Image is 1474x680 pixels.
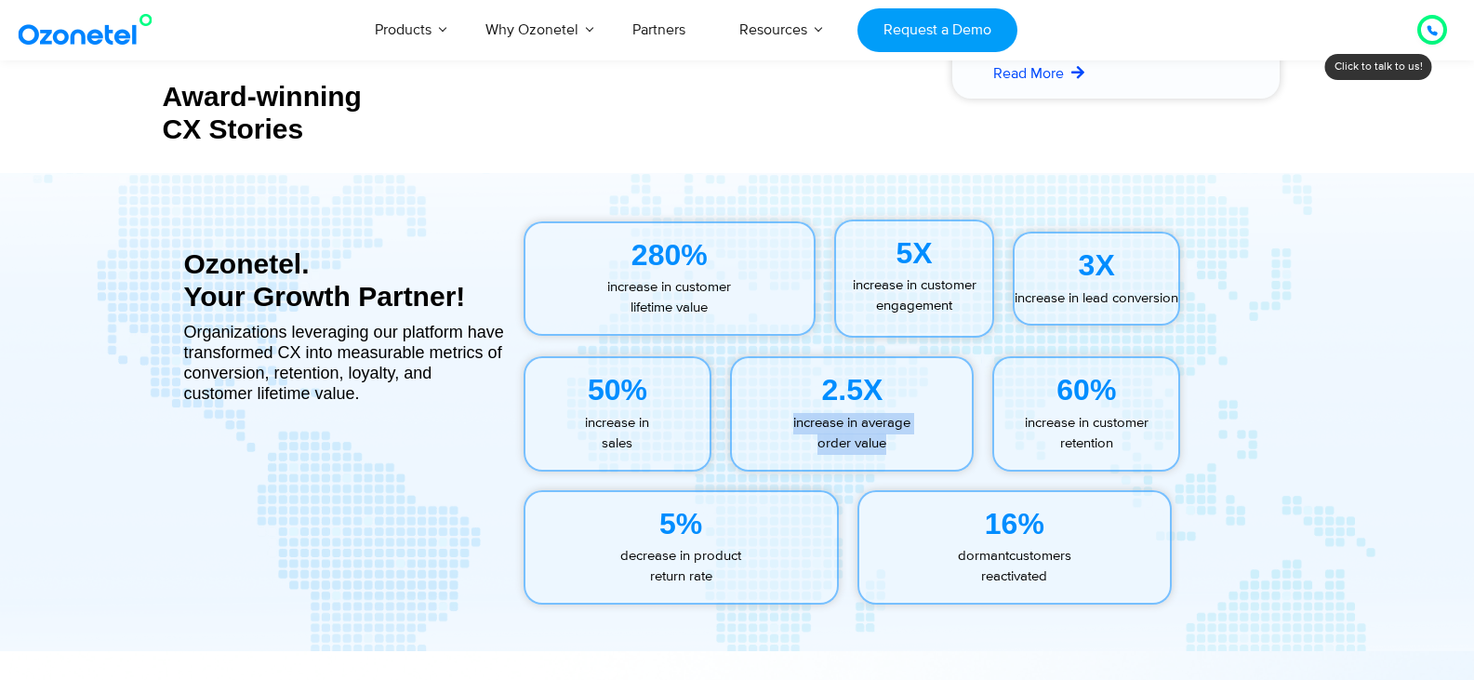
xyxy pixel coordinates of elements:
[525,413,710,455] p: increase in sales
[184,247,505,313] div: Ozonetel. Your Growth Partner!
[994,367,1178,412] div: 60%
[525,501,837,546] div: 5%
[857,8,1016,52] a: Request a Demo
[1015,243,1178,287] div: 3X
[732,367,972,412] div: 2.5X
[859,501,1171,546] div: 16%
[525,367,710,412] div: 50%
[994,413,1178,455] p: increase in customer retention
[836,231,992,275] div: 5X
[993,62,1087,85] a: Read More
[525,277,815,319] p: increase in customer lifetime value
[163,80,512,145] div: Award-winning CX Stories
[859,546,1171,588] p: customers reactivated
[732,413,972,455] p: increase in average order value
[958,547,1009,565] span: dormant
[1015,288,1178,310] p: increase in lead conversion
[184,322,505,404] div: Organizations leveraging our platform have transformed CX into measurable metrics of conversion, ...
[525,546,837,588] p: decrease in product return rate
[525,233,815,277] div: 280%
[836,275,992,317] p: increase in customer engagement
